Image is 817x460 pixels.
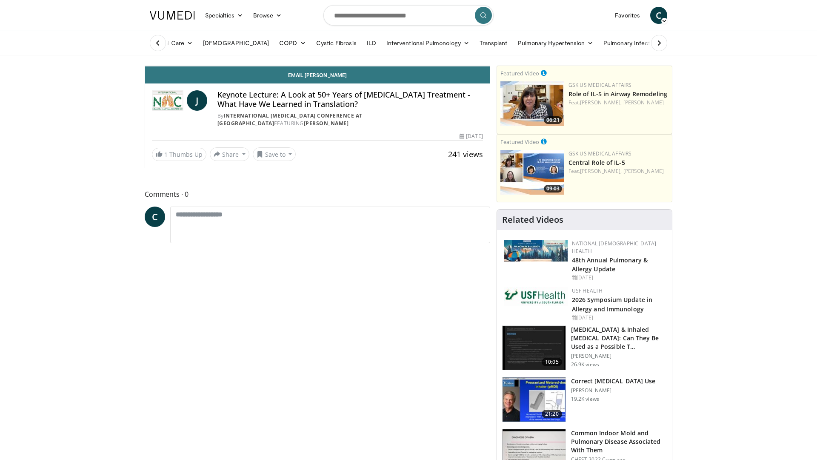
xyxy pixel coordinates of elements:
input: Search topics, interventions [323,5,494,26]
a: ILD [362,34,381,52]
button: Save to [253,147,296,161]
p: [PERSON_NAME] [571,353,667,359]
a: [DEMOGRAPHIC_DATA] [198,34,274,52]
a: [PERSON_NAME] [304,120,349,127]
a: 2026 Symposium Update in Allergy and Immunology [572,296,652,313]
div: [DATE] [572,314,665,322]
a: Pulmonary Hypertension [513,34,599,52]
div: Feat. [568,167,668,175]
a: International [MEDICAL_DATA] Conference at [GEOGRAPHIC_DATA] [217,112,363,127]
button: Share [210,147,249,161]
a: [PERSON_NAME], [580,99,622,106]
a: C [145,207,165,227]
img: c5059ee8-8c1c-4b79-af0f-b6fd60368875.png.150x105_q85_crop-smart_upscale.jpg [500,81,564,126]
h3: Correct [MEDICAL_DATA] Use [571,377,656,385]
img: 24f79869-bf8a-4040-a4ce-e7186897569f.150x105_q85_crop-smart_upscale.jpg [503,377,566,422]
span: 241 views [448,149,483,159]
div: [DATE] [572,274,665,282]
img: 37481b79-d16e-4fea-85a1-c1cf910aa164.150x105_q85_crop-smart_upscale.jpg [503,326,566,370]
a: [PERSON_NAME], [580,167,622,175]
img: VuMedi Logo [150,11,195,20]
p: [PERSON_NAME] [571,387,656,394]
a: Specialties [200,7,248,24]
a: Browse [248,7,287,24]
a: Transplant [474,34,513,52]
a: [PERSON_NAME] [623,167,664,175]
a: 09:03 [500,150,564,195]
a: Favorites [610,7,645,24]
h4: Related Videos [502,215,563,225]
img: International Asthma Conference at Nemacolin [152,90,183,111]
img: 456f1ee3-2d0a-4dcc-870d-9ba7c7a088c3.png.150x105_q85_crop-smart_upscale.jpg [500,150,564,195]
a: GSK US Medical Affairs [568,81,632,89]
h3: Common Indoor Mold and Pulmonary Disease Associated With Them [571,429,667,454]
a: C [650,7,667,24]
a: 21:20 Correct [MEDICAL_DATA] Use [PERSON_NAME] 19.2K views [502,377,667,422]
div: Feat. [568,99,668,106]
h3: [MEDICAL_DATA] & Inhaled [MEDICAL_DATA]: Can They Be Used as a Possible T… [571,325,667,351]
div: [DATE] [460,132,483,140]
a: 06:21 [500,81,564,126]
a: GSK US Medical Affairs [568,150,632,157]
a: COPD [274,34,311,52]
p: 19.2K views [571,396,599,402]
span: 06:21 [544,116,562,124]
span: 21:20 [542,410,562,418]
div: By FEATURING [217,112,483,127]
span: 09:03 [544,185,562,193]
img: b90f5d12-84c1-472e-b843-5cad6c7ef911.jpg.150x105_q85_autocrop_double_scale_upscale_version-0.2.jpg [504,240,568,262]
h4: Keynote Lecture: A Look at 50+ Years of [MEDICAL_DATA] Treatment - What Have We Learned in Transl... [217,90,483,109]
span: 10:05 [542,358,562,366]
a: Pulmonary Infection [598,34,672,52]
a: Role of IL-5 in Airway Remodeling [568,90,667,98]
a: 10:05 [MEDICAL_DATA] & Inhaled [MEDICAL_DATA]: Can They Be Used as a Possible T… [PERSON_NAME] 26... [502,325,667,371]
small: Featured Video [500,69,539,77]
a: National [DEMOGRAPHIC_DATA] Health [572,240,657,255]
a: Cystic Fibrosis [311,34,362,52]
span: Comments 0 [145,189,490,200]
a: [PERSON_NAME] [623,99,664,106]
a: 1 Thumbs Up [152,148,206,161]
a: 48th Annual Pulmonary & Allergy Update [572,256,648,273]
p: 26.9K views [571,361,599,368]
small: Featured Video [500,138,539,146]
span: 1 [164,150,168,158]
img: 6ba8804a-8538-4002-95e7-a8f8012d4a11.png.150x105_q85_autocrop_double_scale_upscale_version-0.2.jpg [504,287,568,306]
a: Interventional Pulmonology [381,34,474,52]
a: Central Role of IL-5 [568,158,625,167]
a: Email [PERSON_NAME] [145,66,490,83]
a: USF Health [572,287,603,294]
a: J [187,90,207,111]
